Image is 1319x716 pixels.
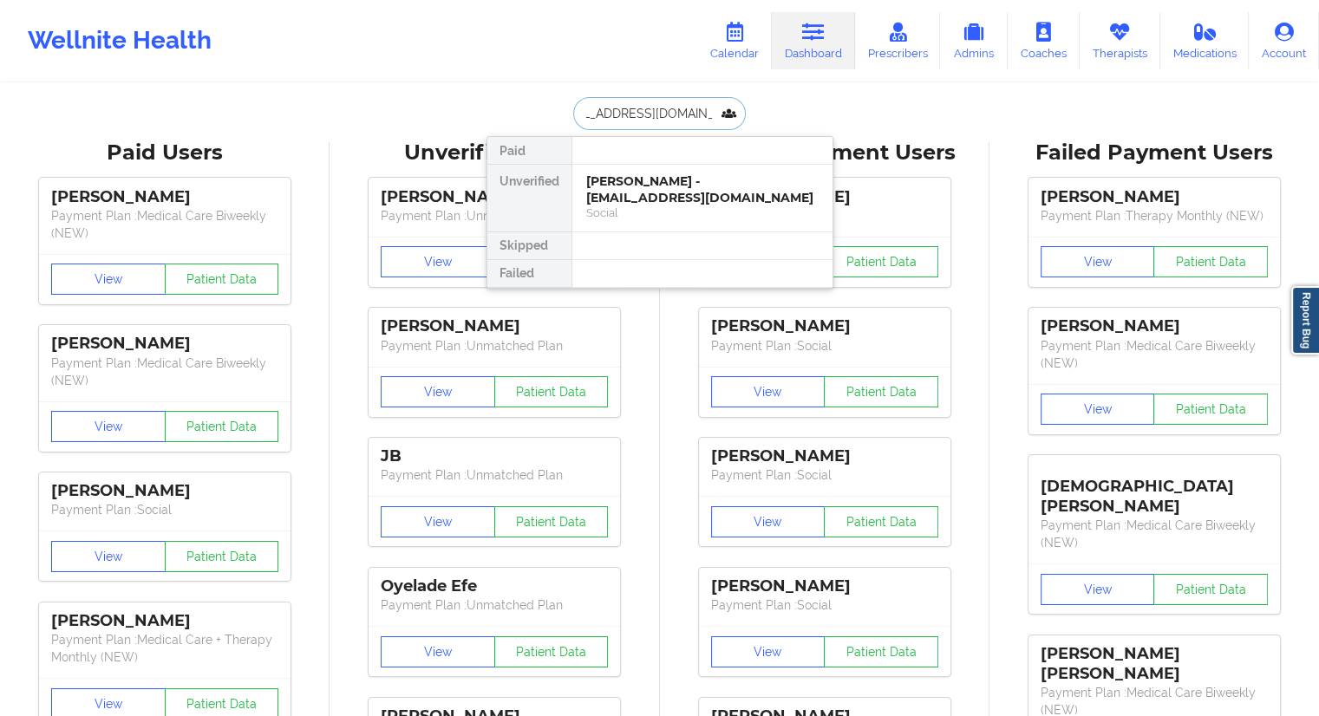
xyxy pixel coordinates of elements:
button: Patient Data [1153,394,1268,425]
a: Therapists [1080,12,1160,69]
button: View [711,376,826,407]
div: Paid Users [12,140,317,166]
p: Payment Plan : Therapy Monthly (NEW) [1041,207,1268,225]
p: Payment Plan : Medical Care Biweekly (NEW) [51,355,278,389]
button: Patient Data [824,636,938,667]
div: [PERSON_NAME] [711,316,938,336]
div: [PERSON_NAME] [51,334,278,354]
p: Payment Plan : Unmatched Plan [381,466,608,484]
div: [PERSON_NAME] [1041,316,1268,336]
div: Skipped [487,232,571,260]
a: Medications [1160,12,1250,69]
div: [PERSON_NAME] [51,187,278,207]
div: [PERSON_NAME] [PERSON_NAME] [1041,644,1268,684]
button: View [711,636,826,667]
a: Account [1249,12,1319,69]
div: [PERSON_NAME] [51,481,278,501]
a: Coaches [1008,12,1080,69]
button: View [1041,394,1155,425]
a: Report Bug [1291,286,1319,355]
button: View [381,376,495,407]
button: Patient Data [494,376,609,407]
div: Unverified [487,165,571,232]
button: View [51,411,166,442]
button: View [1041,574,1155,605]
button: Patient Data [494,506,609,537]
p: Payment Plan : Social [711,596,938,614]
div: [PERSON_NAME] [381,316,608,336]
div: [PERSON_NAME] [51,611,278,631]
div: Paid [487,137,571,165]
button: View [51,541,166,572]
p: Payment Plan : Unmatched Plan [381,596,608,614]
p: Payment Plan : Unmatched Plan [381,207,608,225]
button: View [381,506,495,537]
button: Patient Data [165,541,279,572]
div: [PERSON_NAME] [711,576,938,596]
button: Patient Data [824,246,938,277]
div: Failed [487,260,571,288]
p: Payment Plan : Medical Care Biweekly (NEW) [1041,517,1268,551]
button: Patient Data [1153,246,1268,277]
div: [PERSON_NAME] [381,187,608,207]
button: Patient Data [1153,574,1268,605]
a: Admins [940,12,1008,69]
div: [PERSON_NAME] [1041,187,1268,207]
p: Payment Plan : Social [51,501,278,518]
button: View [381,246,495,277]
div: [PERSON_NAME] [711,446,938,466]
a: Calendar [697,12,772,69]
div: JB [381,446,608,466]
button: Patient Data [494,636,609,667]
button: View [1041,246,1155,277]
button: View [51,264,166,295]
div: Social [586,205,819,220]
button: Patient Data [165,264,279,295]
a: Prescribers [855,12,941,69]
p: Payment Plan : Medical Care Biweekly (NEW) [1041,337,1268,372]
a: Dashboard [772,12,855,69]
p: Payment Plan : Medical Care + Therapy Monthly (NEW) [51,631,278,666]
div: Unverified Users [342,140,647,166]
p: Payment Plan : Social [711,466,938,484]
button: View [711,506,826,537]
p: Payment Plan : Unmatched Plan [381,337,608,355]
button: Patient Data [824,506,938,537]
div: Oyelade Efe [381,576,608,596]
div: Failed Payment Users [1002,140,1307,166]
p: Payment Plan : Medical Care Biweekly (NEW) [51,207,278,242]
div: [DEMOGRAPHIC_DATA][PERSON_NAME] [1041,464,1268,517]
button: View [381,636,495,667]
button: Patient Data [165,411,279,442]
p: Payment Plan : Social [711,337,938,355]
div: [PERSON_NAME] - [EMAIL_ADDRESS][DOMAIN_NAME] [586,173,819,205]
button: Patient Data [824,376,938,407]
